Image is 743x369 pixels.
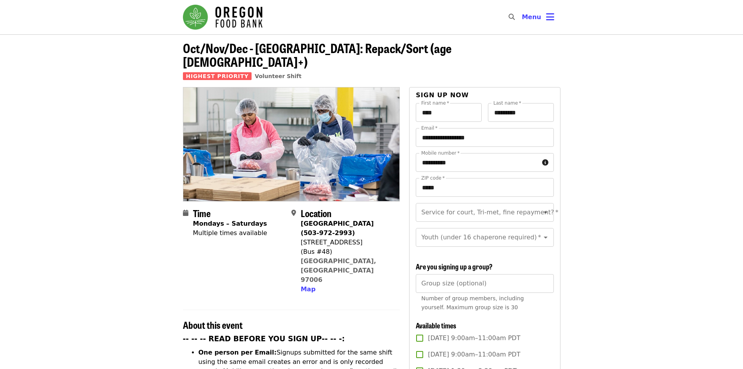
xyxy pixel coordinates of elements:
img: Oct/Nov/Dec - Beaverton: Repack/Sort (age 10+) organized by Oregon Food Bank [183,87,400,201]
div: [STREET_ADDRESS] [301,238,394,247]
span: Time [193,206,211,220]
label: Mobile number [421,151,459,155]
span: Location [301,206,332,220]
div: (Bus #48) [301,247,394,257]
label: First name [421,101,449,105]
span: Oct/Nov/Dec - [GEOGRAPHIC_DATA]: Repack/Sort (age [DEMOGRAPHIC_DATA]+) [183,39,452,71]
input: Search [520,8,526,27]
strong: One person per Email: [199,349,277,356]
strong: -- -- -- READ BEFORE YOU SIGN UP-- -- -: [183,335,345,343]
button: Map [301,285,316,294]
span: Menu [522,13,541,21]
input: Email [416,128,553,147]
strong: [GEOGRAPHIC_DATA] (503-972-2993) [301,220,374,237]
button: Toggle account menu [516,8,560,27]
span: About this event [183,318,243,332]
button: Open [540,232,551,243]
input: Mobile number [416,153,539,172]
input: First name [416,103,482,122]
i: map-marker-alt icon [291,209,296,217]
input: ZIP code [416,178,553,197]
label: Last name [493,101,521,105]
input: Last name [488,103,554,122]
span: Highest Priority [183,72,252,80]
a: Volunteer Shift [255,73,301,79]
img: Oregon Food Bank - Home [183,5,262,30]
span: Available times [416,320,456,330]
strong: Mondays – Saturdays [193,220,267,227]
span: Map [301,285,316,293]
span: Sign up now [416,91,469,99]
i: circle-info icon [542,159,548,166]
label: ZIP code [421,176,445,180]
span: Number of group members, including yourself. Maximum group size is 30 [421,295,524,310]
i: search icon [509,13,515,21]
label: Email [421,126,438,130]
i: bars icon [546,11,554,23]
i: calendar icon [183,209,188,217]
span: Are you signing up a group? [416,261,493,271]
a: [GEOGRAPHIC_DATA], [GEOGRAPHIC_DATA] 97006 [301,257,376,283]
div: Multiple times available [193,228,267,238]
span: [DATE] 9:00am–11:00am PDT [428,333,520,343]
input: [object Object] [416,274,553,293]
span: [DATE] 9:00am–11:00am PDT [428,350,520,359]
button: Open [540,207,551,218]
